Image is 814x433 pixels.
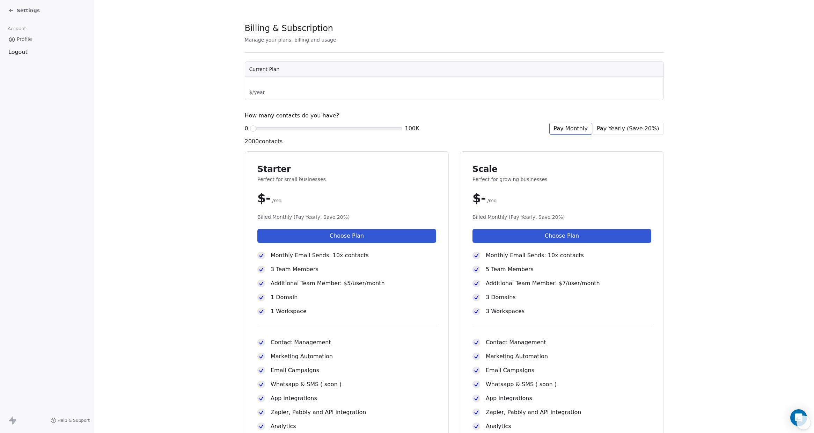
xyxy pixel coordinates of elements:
span: Monthly Email Sends: 10x contacts [271,251,369,260]
span: Zapier, Pabbly and API integration [486,408,581,417]
span: $ - [257,191,271,205]
span: Perfect for growing businesses [472,176,651,183]
span: Starter [257,164,436,174]
span: Settings [17,7,40,14]
span: Marketing Automation [486,352,548,361]
span: Additional Team Member: $7/user/month [486,279,600,288]
span: Perfect for small businesses [257,176,436,183]
span: Account [5,23,29,34]
span: Analytics [486,422,511,431]
span: Whatsapp & SMS ( soon ) [486,380,557,389]
span: 2000 contacts [245,137,283,146]
th: Current Plan [245,62,663,77]
span: App Integrations [271,394,317,403]
span: How many contacts do you have? [245,111,339,120]
span: Marketing Automation [271,352,333,361]
span: Pay Yearly (Save 20%) [597,124,659,133]
span: Analytics [271,422,296,431]
a: Profile [6,34,88,45]
div: Open Intercom Messenger [790,409,807,426]
button: Choose Plan [472,229,651,243]
span: Billed Monthly (Pay Yearly, Save 20%) [472,214,651,221]
span: Monthly Email Sends: 10x contacts [486,251,584,260]
span: Email Campaigns [271,366,319,375]
span: 100K [405,124,419,133]
span: Billed Monthly (Pay Yearly, Save 20%) [257,214,436,221]
span: App Integrations [486,394,532,403]
span: 3 Workspaces [486,307,525,316]
span: Help & Support [58,418,90,423]
span: Profile [17,36,32,43]
span: Additional Team Member: $5/user/month [271,279,385,288]
div: Logout [6,48,88,56]
span: Billing & Subscription [245,23,333,34]
span: Scale [472,164,651,174]
span: 1 Workspace [271,307,307,316]
span: Contact Management [271,338,331,347]
button: Choose Plan [257,229,436,243]
span: Pay Monthly [554,124,588,133]
span: 3 Team Members [271,265,318,274]
span: 0 [245,124,248,133]
span: Whatsapp & SMS ( soon ) [271,380,342,389]
span: /mo [272,197,281,204]
span: 3 Domains [486,293,516,302]
span: Email Campaigns [486,366,534,375]
a: Settings [8,7,40,14]
span: /mo [487,197,497,204]
a: Help & Support [51,418,90,423]
span: Contact Management [486,338,546,347]
span: $ / year [249,89,620,96]
span: Manage your plans, billing and usage [245,37,336,43]
span: 5 Team Members [486,265,534,274]
span: 1 Domain [271,293,298,302]
span: Zapier, Pabbly and API integration [271,408,366,417]
span: $ - [472,191,486,205]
